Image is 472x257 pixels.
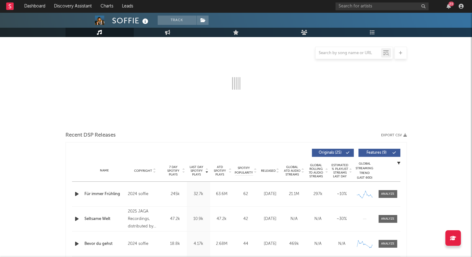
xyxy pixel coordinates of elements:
[308,216,328,222] div: N/A
[188,165,205,176] span: Last Day Spotify Plays
[308,163,325,178] span: Global Rolling 7D Audio Streams
[165,216,185,222] div: 47.2k
[84,216,125,222] a: Seltsame Welt
[284,216,304,222] div: N/A
[65,132,116,139] span: Recent DSP Releases
[212,165,228,176] span: ATD Spotify Plays
[260,191,281,197] div: [DATE]
[84,191,125,197] a: Für immer Frühling
[308,241,328,247] div: N/A
[308,191,328,197] div: 297k
[84,168,125,173] div: Name
[284,241,304,247] div: 469k
[188,241,209,247] div: 4.17k
[235,166,253,175] span: Spotify Popularity
[212,241,232,247] div: 2.68M
[158,16,196,25] button: Track
[331,216,352,222] div: ~ 30 %
[260,216,281,222] div: [DATE]
[112,16,150,26] div: SOFFIE
[261,169,276,173] span: Released
[165,165,182,176] span: 7 Day Spotify Plays
[260,241,281,247] div: [DATE]
[447,4,451,9] button: 23
[355,161,374,180] div: Global Streaming Trend (Last 60D)
[212,216,232,222] div: 47.2k
[188,216,209,222] div: 10.9k
[316,51,381,56] input: Search by song name or URL
[284,191,304,197] div: 21.1M
[331,241,352,247] div: N/A
[188,191,209,197] div: 32.7k
[134,169,152,173] span: Copyright
[284,165,301,176] span: Global ATD Audio Streams
[128,208,162,230] div: 2025 JAGA Recordings, distributed by Warner Music Central Europe
[331,163,348,178] span: Estimated % Playlist Streams Last Day
[381,133,407,137] button: Export CSV
[362,151,391,155] span: Features ( 9 )
[448,2,454,6] div: 23
[331,191,352,197] div: ~ 10 %
[235,216,257,222] div: 42
[312,149,354,157] button: Originals(25)
[235,191,257,197] div: 62
[358,149,400,157] button: Features(9)
[165,191,185,197] div: 245k
[316,151,344,155] span: Originals ( 25 )
[335,2,429,10] input: Search for artists
[235,241,257,247] div: 44
[128,240,162,248] div: 2024 soffie
[128,190,162,198] div: 2024 soffie
[165,241,185,247] div: 18.8k
[212,191,232,197] div: 63.6M
[84,241,125,247] a: Bevor du gehst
